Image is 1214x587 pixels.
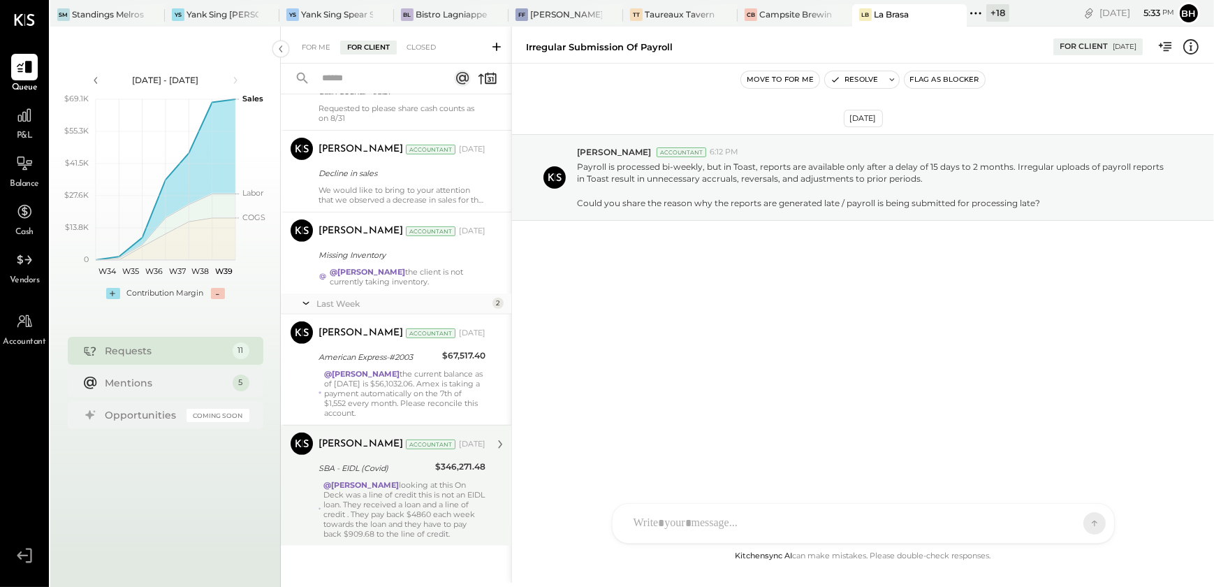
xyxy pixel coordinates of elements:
div: the current balance as of [DATE] is $56,1032.06. Amex is taking a payment automatically on the 7t... [324,369,485,418]
div: 11 [233,342,249,359]
div: [PERSON_NAME] [319,326,403,340]
strong: @[PERSON_NAME] [324,369,400,379]
text: $27.6K [64,190,89,200]
div: [PERSON_NAME] [319,143,403,157]
div: American Express-#2003 [319,350,438,364]
span: Cash [15,226,34,239]
p: Payroll is processed bi-weekly, but in Toast, reports are available only after a delay of 15 days... [577,161,1171,209]
div: + [106,288,120,299]
button: Flag as Blocker [905,71,985,88]
a: Accountant [1,308,48,349]
span: P&L [17,130,33,143]
div: Accountant [406,145,455,154]
div: Requests [105,344,226,358]
div: Yank Sing Spear Street [301,8,373,20]
text: $69.1K [64,94,89,103]
a: Vendors [1,247,48,287]
div: Taureaux Tavern [645,8,715,20]
div: the client is not currently taking inventory. [330,267,485,287]
div: For Me [295,41,337,55]
text: $13.8K [65,222,89,232]
div: [DATE] [1099,6,1174,20]
div: La Brasa [874,8,909,20]
text: Sales [242,94,263,103]
text: W35 [122,266,139,276]
text: 0 [84,254,89,264]
div: Contribution Margin [127,288,204,299]
div: Mentions [105,376,226,390]
div: Coming Soon [187,409,249,422]
div: Closed [400,41,443,55]
span: Balance [10,178,39,191]
text: COGS [242,212,265,222]
div: Standings Melrose [72,8,144,20]
div: - [211,288,225,299]
a: P&L [1,102,48,143]
div: Campsite Brewing [759,8,831,20]
text: W34 [98,266,117,276]
div: + 18 [986,4,1009,22]
text: W36 [145,266,162,276]
div: 5 [233,375,249,391]
div: Decline in sales [319,166,481,180]
a: Balance [1,150,48,191]
div: [PERSON_NAME] [319,224,403,238]
div: We would like to bring to your attention that we observed a decrease in sales for the month of Au... [319,185,485,205]
div: [DATE] [459,144,485,155]
div: SBA - EIDL (Covid) [319,461,431,475]
div: TT [630,8,643,21]
div: [DATE] [459,439,485,450]
div: FF [515,8,528,21]
div: LB [859,8,872,21]
div: YS [286,8,299,21]
div: Opportunities [105,408,180,422]
div: YS [172,8,184,21]
div: CB [745,8,757,21]
div: [DATE] [1113,42,1136,52]
div: Accountant [406,226,455,236]
strong: @[PERSON_NAME] [323,480,399,490]
div: SM [57,8,70,21]
div: Yank Sing [PERSON_NAME][GEOGRAPHIC_DATA] [187,8,258,20]
text: W38 [191,266,209,276]
div: looking at this On Deck was a line of credit this is not an EIDL loan. They received a loan and a... [323,480,485,539]
div: Accountant [406,440,455,449]
a: Cash [1,198,48,239]
text: W39 [214,266,232,276]
div: Accountant [657,147,706,157]
text: W37 [168,266,185,276]
div: [DATE] [844,110,883,127]
button: Bh [1178,2,1200,24]
span: Vendors [10,275,40,287]
button: Move to for me [741,71,819,88]
span: [PERSON_NAME] [577,146,651,158]
div: $346,271.48 [435,460,485,474]
div: Bistro Lagniappe [416,8,487,20]
span: Queue [12,82,38,94]
div: For Client [340,41,397,55]
span: Accountant [3,336,46,349]
div: BL [401,8,414,21]
button: Resolve [825,71,884,88]
div: Requested to please share cash counts as on 8/31 [319,103,485,123]
div: [DATE] [459,328,485,339]
strong: @[PERSON_NAME] [330,267,405,277]
div: Accountant [406,328,455,338]
div: For Client [1060,41,1108,52]
div: Missing Inventory [319,248,481,262]
span: 6:12 PM [710,147,738,158]
text: $41.5K [65,158,89,168]
div: copy link [1082,6,1096,20]
div: [DATE] - [DATE] [106,74,225,86]
div: [DATE] [459,226,485,237]
a: Queue [1,54,48,94]
div: $67,517.40 [442,349,485,363]
div: 2 [492,298,504,309]
div: [PERSON_NAME], LLC [530,8,602,20]
text: Labor [242,188,263,198]
div: Last Week [316,298,489,310]
div: Irregular submission of Payroll [526,41,673,54]
text: $55.3K [64,126,89,136]
div: [PERSON_NAME] [319,437,403,451]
